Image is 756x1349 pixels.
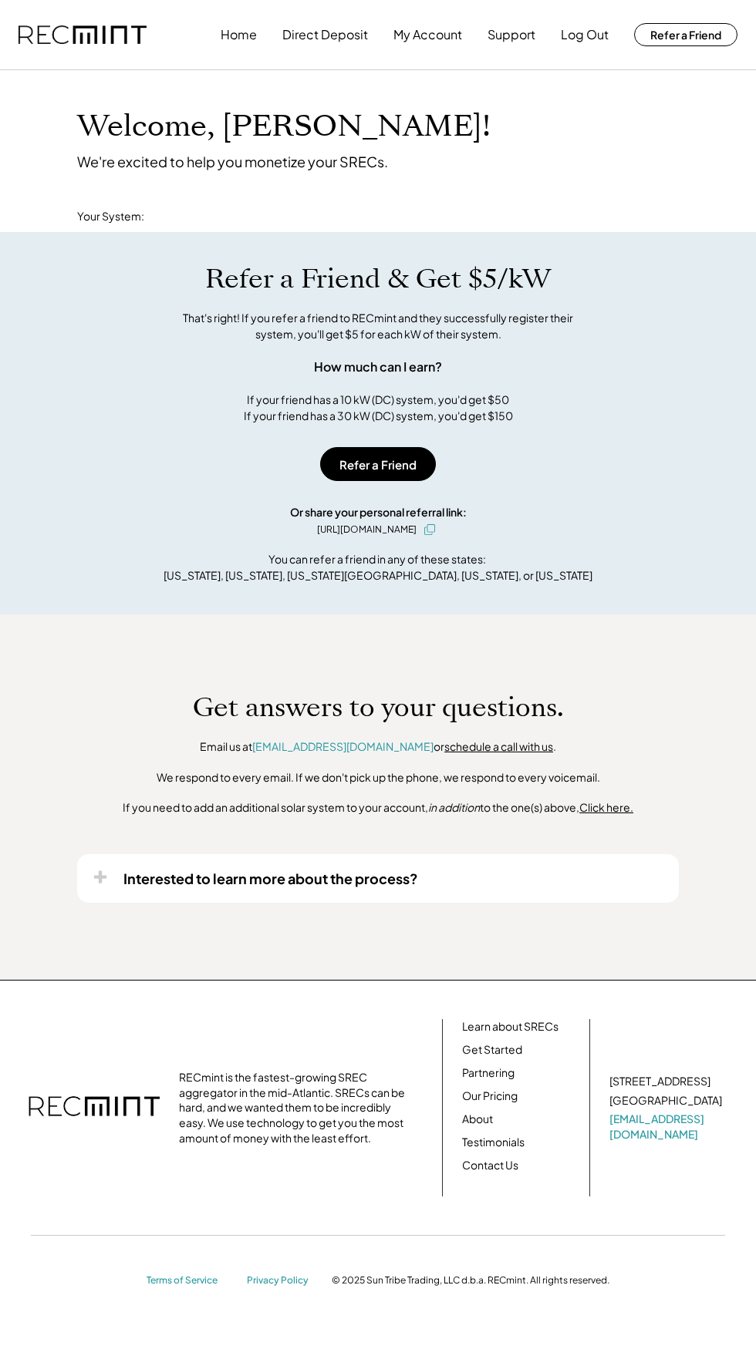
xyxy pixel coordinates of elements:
[332,1274,609,1287] div: © 2025 Sun Tribe Trading, LLC d.b.a. RECmint. All rights reserved.
[609,1093,722,1108] div: [GEOGRAPHIC_DATA]
[579,800,633,814] u: Click here.
[290,504,467,520] div: Or share your personal referral link:
[252,739,434,753] a: [EMAIL_ADDRESS][DOMAIN_NAME]
[561,19,609,50] button: Log Out
[609,1112,725,1142] a: [EMAIL_ADDRESS][DOMAIN_NAME]
[314,358,442,376] div: How much can I earn?
[462,1019,559,1034] a: Learn about SRECs
[147,1274,231,1287] a: Terms of Service
[123,800,633,816] div: If you need to add an additional solar system to your account, to the one(s) above,
[29,1081,160,1135] img: recmint-logotype%403x.png
[166,310,590,342] div: That's right! If you refer a friend to RECmint and they successfully register their system, you'l...
[221,19,257,50] button: Home
[462,1088,518,1104] a: Our Pricing
[320,447,436,481] button: Refer a Friend
[247,1274,316,1287] a: Privacy Policy
[444,739,553,753] a: schedule a call with us
[462,1042,522,1058] a: Get Started
[205,263,551,295] h1: Refer a Friend & Get $5/kW
[317,523,417,537] div: [URL][DOMAIN_NAME]
[462,1158,518,1173] a: Contact Us
[157,770,600,786] div: We respond to every email. If we don't pick up the phone, we respond to every voicemail.
[200,739,556,755] div: Email us at or .
[77,209,144,224] div: Your System:
[282,19,368,50] button: Direct Deposit
[244,392,513,424] div: If your friend has a 10 kW (DC) system, you'd get $50 If your friend has a 30 kW (DC) system, you...
[179,1070,410,1145] div: RECmint is the fastest-growing SREC aggregator in the mid-Atlantic. SRECs can be hard, and we wan...
[428,800,480,814] em: in addition
[77,153,388,170] div: We're excited to help you monetize your SRECs.
[634,23,737,46] button: Refer a Friend
[193,691,564,724] h1: Get answers to your questions.
[420,520,439,539] button: click to copy
[609,1074,710,1089] div: [STREET_ADDRESS]
[462,1112,493,1127] a: About
[462,1065,515,1081] a: Partnering
[488,19,535,50] button: Support
[393,19,462,50] button: My Account
[462,1135,525,1150] a: Testimonials
[123,870,418,887] div: Interested to learn more about the process?
[164,551,592,584] div: You can refer a friend in any of these states: [US_STATE], [US_STATE], [US_STATE][GEOGRAPHIC_DATA...
[19,25,147,45] img: recmint-logotype%403x.png
[77,109,491,145] h1: Welcome, [PERSON_NAME]!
